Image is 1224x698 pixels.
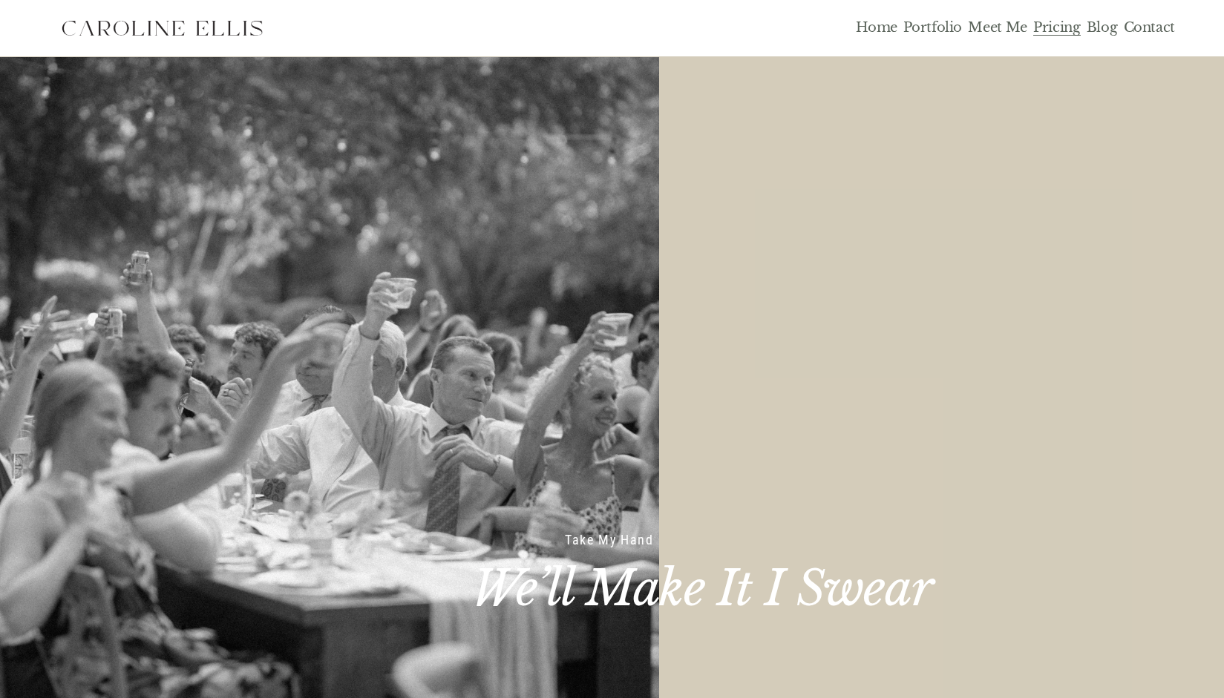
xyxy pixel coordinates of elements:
[1087,19,1118,36] a: Blog
[968,19,1027,36] a: Meet Me
[1124,19,1175,36] a: Contact
[903,19,962,36] a: Portfolio
[565,532,653,547] span: Take My Hand
[49,10,275,47] img: Western North Carolina Faith Based Elopement Photographer
[471,558,933,619] em: We’ll Make It I Swear
[856,19,898,36] a: Home
[1033,19,1080,36] a: Pricing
